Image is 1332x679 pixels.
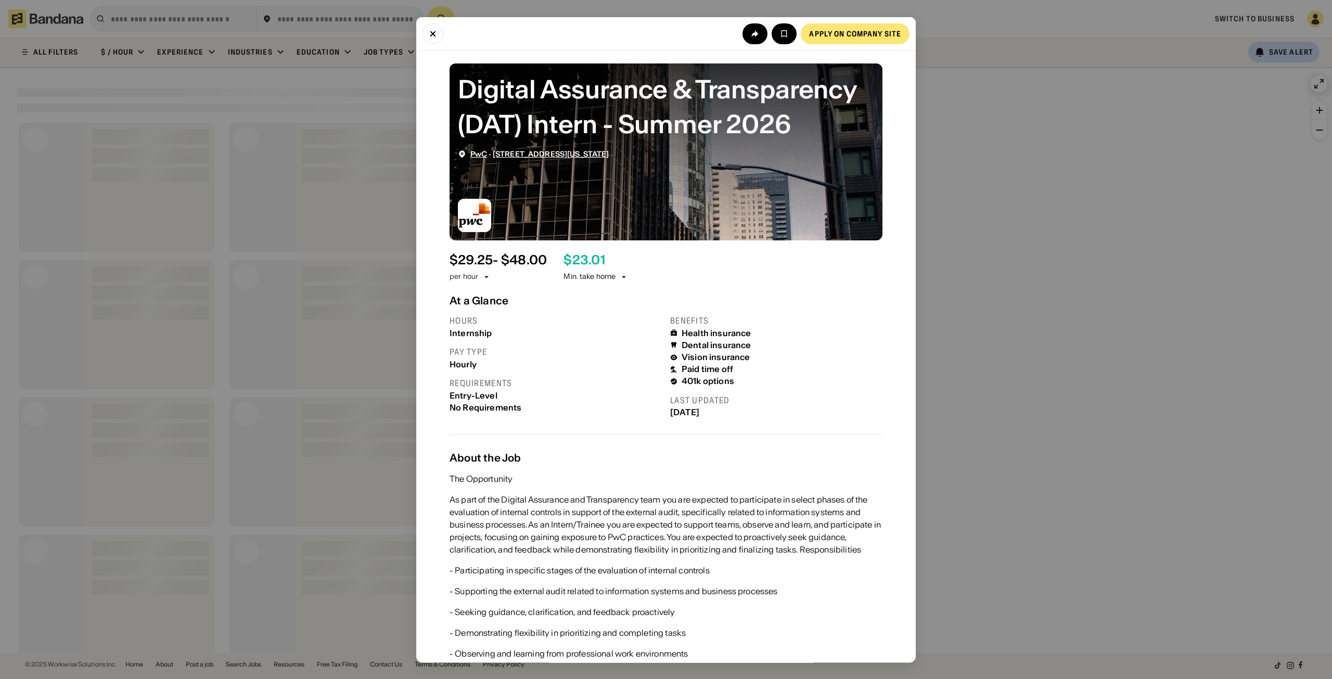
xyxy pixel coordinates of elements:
[450,402,662,412] div: No Requirements
[682,376,734,386] div: 401k options
[458,71,874,141] div: Digital Assurance & Transparency (DAT) Intern - Summer 2026
[450,252,547,267] div: $ 29.25 - $48.00
[422,23,443,44] button: Close
[450,390,662,400] div: Entry-Level
[470,149,609,158] div: ·
[450,605,675,618] div: - Seeking guidance, clarification, and feedback proactively
[450,294,882,306] div: At a Glance
[450,359,662,369] div: Hourly
[450,272,478,282] div: per hour
[458,198,491,232] img: PwC logo
[563,272,628,282] div: Min. take home
[809,30,901,37] div: Apply on company site
[450,472,513,484] div: The Opportunity
[670,394,882,405] div: Last updated
[801,23,910,44] a: Apply on company site
[682,364,733,374] div: Paid time off
[493,149,609,158] a: [STREET_ADDRESS][US_STATE]
[450,377,662,388] div: Requirements
[450,563,710,576] div: - Participating in specific stages of the evaluation of internal controls
[470,149,487,158] a: PwC
[563,252,605,267] div: $ 23.01
[682,352,750,362] div: Vision insurance
[682,340,751,350] div: Dental insurance
[450,647,688,659] div: - Observing and learning from professional work environments
[670,315,882,326] div: Benefits
[450,315,662,326] div: Hours
[450,493,882,555] div: As part of the Digital Assurance and Transparency team you are expected to participate in select ...
[450,328,662,338] div: Internship
[450,346,662,357] div: Pay type
[670,407,882,417] div: [DATE]
[450,584,778,597] div: - Supporting the external audit related to information systems and business processes
[682,328,751,338] div: Health insurance
[450,451,882,464] div: About the Job
[450,626,686,638] div: - Demonstrating flexibility in prioritizing and completing tasks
